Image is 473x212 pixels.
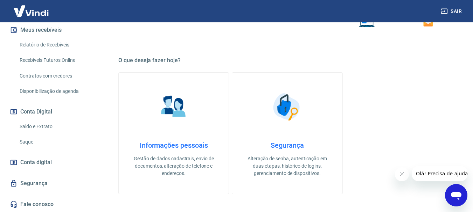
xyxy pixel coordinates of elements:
[439,5,465,18] button: Sair
[17,135,96,149] a: Saque
[8,104,96,119] button: Conta Digital
[243,141,331,149] h4: Segurança
[4,5,59,10] span: Olá! Precisa de ajuda?
[8,0,54,22] img: Vindi
[17,38,96,52] a: Relatório de Recebíveis
[243,155,331,177] p: Alteração de senha, autenticação em duas etapas, histórico de logins, gerenciamento de dispositivos.
[17,69,96,83] a: Contratos com credores
[130,141,217,149] h4: Informações pessoais
[130,155,217,177] p: Gestão de dados cadastrais, envio de documentos, alteração de telefone e endereços.
[445,184,467,206] iframe: Botão para abrir a janela de mensagens
[8,197,96,212] a: Fale conosco
[118,72,229,194] a: Informações pessoaisInformações pessoaisGestão de dados cadastrais, envio de documentos, alteraçã...
[8,155,96,170] a: Conta digital
[232,72,342,194] a: SegurançaSegurançaAlteração de senha, autenticação em duas etapas, histórico de logins, gerenciam...
[412,166,467,181] iframe: Mensagem da empresa
[20,158,52,167] span: Conta digital
[156,89,191,124] img: Informações pessoais
[270,89,305,124] img: Segurança
[8,176,96,191] a: Segurança
[17,84,96,98] a: Disponibilização de agenda
[395,167,409,181] iframe: Fechar mensagem
[8,22,96,38] button: Meus recebíveis
[17,119,96,134] a: Saldo e Extrato
[17,53,96,67] a: Recebíveis Futuros Online
[118,57,456,64] h5: O que deseja fazer hoje?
